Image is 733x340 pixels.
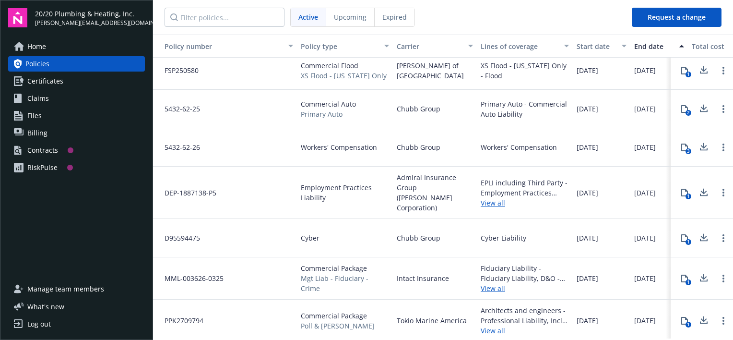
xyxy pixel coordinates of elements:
span: [DATE] [577,188,598,198]
span: [PERSON_NAME][EMAIL_ADDRESS][DOMAIN_NAME] [35,19,145,27]
span: XS Flood - [US_STATE] Only [301,71,387,81]
img: navigator-logo.svg [8,8,27,27]
span: [PERSON_NAME] of [GEOGRAPHIC_DATA] [397,61,473,81]
a: Claims [8,91,145,106]
button: Lines of coverage [477,35,573,58]
a: RiskPulse [8,160,145,175]
button: 20/20 Plumbing & Heating, Inc.[PERSON_NAME][EMAIL_ADDRESS][DOMAIN_NAME] [35,8,145,27]
div: Toggle SortBy [157,41,283,51]
button: 3 [675,138,694,157]
div: Lines of coverage [481,41,558,51]
span: Primary Auto [301,109,356,119]
button: 1 [675,61,694,80]
span: Expired [382,12,407,22]
div: 2 [686,110,691,116]
span: Chubb Group [397,104,440,114]
div: Start date [577,41,616,51]
a: Open options [718,103,729,115]
a: Files [8,108,145,123]
span: Workers' Compensation [301,142,377,152]
span: Upcoming [334,12,366,22]
div: Policy type [301,41,378,51]
span: Files [27,108,42,123]
span: Home [27,39,46,54]
span: 5432-62-26 [157,142,200,152]
a: Contracts [8,143,145,158]
a: Open options [718,65,729,76]
div: EPLI including Third Party - Employment Practices Liability [481,178,569,198]
span: [DATE] [634,142,656,152]
div: 3 [686,148,691,154]
button: 2 [675,99,694,119]
span: Policies [25,56,49,72]
span: Admiral Insurance Group ([PERSON_NAME] Corporation) [397,172,473,213]
button: Start date [573,35,630,58]
a: Home [8,39,145,54]
a: Billing [8,125,145,141]
div: Workers' Compensation [481,142,557,152]
div: Contracts [27,143,58,158]
a: Open options [718,187,729,198]
span: Active [298,12,318,22]
span: DEP-1887138-P5 [157,188,216,198]
div: Primary Auto - Commercial Auto Liability [481,99,569,119]
div: 1 [686,72,691,77]
span: Certificates [27,73,63,89]
button: Policy type [297,35,393,58]
div: Carrier [397,41,462,51]
a: Certificates [8,73,145,89]
span: [DATE] [634,65,656,75]
div: End date [634,41,674,51]
span: [DATE] [577,65,598,75]
span: Claims [27,91,49,106]
button: Carrier [393,35,477,58]
span: [DATE] [634,188,656,198]
a: Open options [718,142,729,153]
span: Commercial Flood [301,61,387,71]
span: [DATE] [634,104,656,114]
span: Chubb Group [397,142,440,152]
span: Commercial Auto [301,99,356,109]
div: Policy number [157,41,283,51]
span: [DATE] [577,104,598,114]
span: [DATE] [577,142,598,152]
button: End date [630,35,688,58]
span: Billing [27,125,47,141]
div: XS Flood - [US_STATE] Only - Flood [481,61,569,81]
span: FSP250580 [157,65,199,75]
a: Policies [8,56,145,72]
button: 1 [675,183,694,202]
input: Filter policies... [165,8,284,27]
span: Employment Practices Liability [301,182,389,203]
div: 1 [686,194,691,199]
span: 20/20 Plumbing & Heating, Inc. [35,9,145,19]
span: 5432-62-25 [157,104,200,114]
a: View all [481,198,569,208]
button: Request a change [632,8,721,27]
div: RiskPulse [27,160,58,175]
